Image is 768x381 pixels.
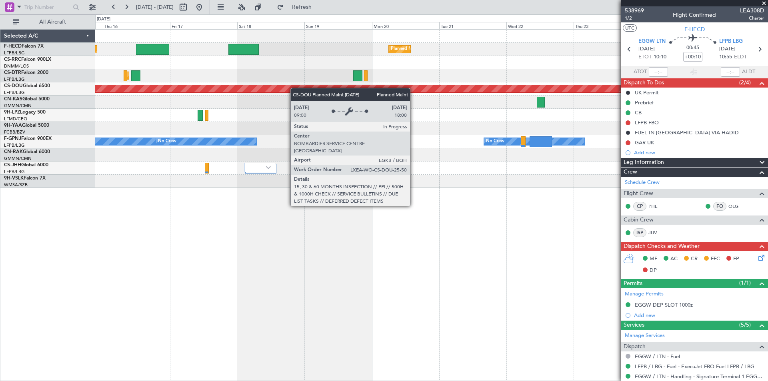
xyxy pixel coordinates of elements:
[4,136,21,141] span: F-GPNJ
[728,203,746,210] a: OLG
[4,176,46,181] a: 9H-VSLKFalcon 7X
[4,176,24,181] span: 9H-VSLK
[4,57,21,62] span: CS-RRC
[4,110,20,115] span: 9H-LPZ
[624,158,664,167] span: Leg Information
[634,149,764,156] div: Add new
[625,332,665,340] a: Manage Services
[266,166,271,169] img: arrow-gray.svg
[4,123,22,128] span: 9H-YAA
[4,84,50,88] a: CS-DOUGlobal 6500
[4,110,46,115] a: 9H-LPZLegacy 500
[4,116,27,122] a: LFMD/CEQ
[635,353,680,360] a: EGGW / LTN - Fuel
[739,78,751,87] span: (2/4)
[4,163,48,168] a: CS-JHHGlobal 6000
[4,57,51,62] a: CS-RRCFalcon 900LX
[4,44,22,49] span: F-HECD
[4,97,50,102] a: CN-KASGlobal 5000
[624,215,654,225] span: Cabin Crew
[648,229,666,236] a: JUV
[633,202,646,211] div: CP
[4,90,25,96] a: LFPB/LBG
[4,150,23,154] span: CN-RAK
[635,139,654,146] div: GAR UK
[624,279,642,288] span: Permits
[372,22,439,29] div: Mon 20
[740,15,764,22] span: Charter
[103,22,170,29] div: Thu 16
[650,255,657,263] span: MF
[673,11,716,19] div: Flight Confirmed
[719,38,743,46] span: LFPB LBG
[129,70,170,82] div: Planned Maint Sofia
[635,109,642,116] div: CB
[4,97,22,102] span: CN-KAS
[273,1,321,14] button: Refresh
[635,129,739,136] div: FUEL IN [GEOGRAPHIC_DATA] VIA HADID
[625,179,660,187] a: Schedule Crew
[625,290,664,298] a: Manage Permits
[625,6,644,15] span: 538969
[634,68,647,76] span: ATOT
[24,1,70,13] input: Trip Number
[624,321,644,330] span: Services
[624,168,637,177] span: Crew
[635,301,693,308] div: EGGW DEP SLOT 1000z
[4,136,52,141] a: F-GPNJFalcon 900EX
[684,25,705,34] span: F-HECD
[623,24,637,32] button: UTC
[285,4,319,10] span: Refresh
[21,19,84,25] span: All Aircraft
[635,99,654,106] div: Prebrief
[368,166,373,169] img: arrow-gray.svg
[633,228,646,237] div: ISP
[624,189,653,198] span: Flight Crew
[4,123,49,128] a: 9H-YAAGlobal 5000
[4,70,48,75] a: CS-DTRFalcon 2000
[574,22,641,29] div: Thu 23
[638,53,652,61] span: ETOT
[391,43,517,55] div: Planned Maint [GEOGRAPHIC_DATA] ([GEOGRAPHIC_DATA])
[670,255,678,263] span: AC
[4,84,23,88] span: CS-DOU
[170,22,237,29] div: Fri 17
[734,53,747,61] span: ELDT
[624,242,700,251] span: Dispatch Checks and Weather
[739,279,751,287] span: (1/1)
[136,4,174,11] span: [DATE] - [DATE]
[638,45,655,53] span: [DATE]
[4,50,25,56] a: LFPB/LBG
[4,70,21,75] span: CS-DTR
[711,255,720,263] span: FFC
[4,63,29,69] a: DNMM/LOS
[654,53,666,61] span: 10:10
[304,22,372,29] div: Sun 19
[742,68,755,76] span: ALDT
[648,203,666,210] a: PHL
[4,163,21,168] span: CS-JHH
[740,6,764,15] span: LEA308D
[439,22,506,29] div: Tue 21
[719,53,732,61] span: 10:55
[719,45,736,53] span: [DATE]
[158,136,176,148] div: No Crew
[650,267,657,275] span: DP
[4,103,32,109] a: GMMN/CMN
[635,373,764,380] a: EGGW / LTN - Handling - Signature Terminal 1 EGGW / LTN
[624,342,646,351] span: Dispatch
[713,202,726,211] div: FO
[9,16,87,28] button: All Aircraft
[638,38,666,46] span: EGGW LTN
[4,156,32,162] a: GMMN/CMN
[635,89,659,96] div: UK Permit
[97,16,110,23] div: [DATE]
[624,78,664,88] span: Dispatch To-Dos
[486,136,504,148] div: No Crew
[634,312,764,319] div: Add new
[4,169,25,175] a: LFPB/LBG
[4,76,25,82] a: LFPB/LBG
[4,44,44,49] a: F-HECDFalcon 7X
[237,22,304,29] div: Sat 18
[4,182,28,188] a: WMSA/SZB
